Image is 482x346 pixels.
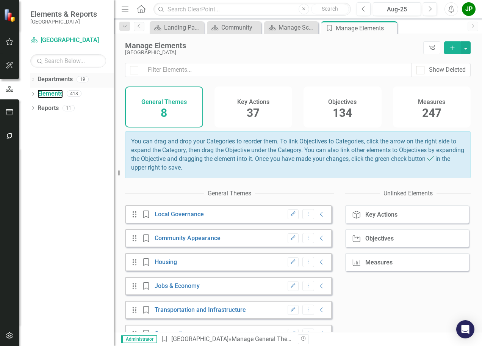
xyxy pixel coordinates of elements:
a: Landing Page [152,23,202,32]
input: Search Below... [30,54,106,68]
a: Transportation and Infrastructure [155,306,246,313]
h4: Objectives [328,99,357,105]
div: Measures [365,259,393,266]
div: Aug-25 [376,5,418,14]
small: [GEOGRAPHIC_DATA] [30,19,97,25]
div: [GEOGRAPHIC_DATA] [125,50,419,55]
a: Local Governance [155,211,204,218]
span: 37 [247,106,260,120]
span: 8 [161,106,167,120]
div: You can drag and drop your Categories to reorder them. To link Objectives to Categories, click th... [125,131,471,178]
a: [GEOGRAPHIC_DATA] [30,36,106,45]
div: Show Deleted [429,66,466,74]
div: Community [221,23,259,32]
a: [GEOGRAPHIC_DATA] [171,335,228,343]
input: Filter Elements... [143,63,412,77]
div: » Manage General Themes [161,335,292,344]
div: Objectives [365,235,394,242]
a: Elements [38,90,63,98]
div: Landing Page [164,23,202,32]
input: Search ClearPoint... [153,3,351,16]
a: Community Appearance [155,234,221,242]
div: 11 [63,105,75,111]
div: Open Intercom Messenger [456,320,474,338]
div: Manage Elements [125,41,419,50]
span: 247 [422,106,441,120]
button: JP [462,2,476,16]
div: 19 [77,76,89,83]
div: Key Actions [365,211,397,218]
h4: Measures [418,99,445,105]
div: Unlinked Elements [383,189,433,198]
a: Jobs & Economy [155,282,200,289]
img: ClearPoint Strategy [4,9,17,22]
div: Manage Elements [336,24,395,33]
div: General Themes [208,189,251,198]
span: Administrator [121,335,157,343]
span: 134 [333,106,352,120]
a: Reports [38,104,59,113]
span: Elements & Reports [30,9,97,19]
button: Aug-25 [373,2,421,16]
div: Manage Scorecards [279,23,316,32]
a: Departments [38,75,73,84]
a: Manage Scorecards [266,23,316,32]
span: Search [322,6,338,12]
a: Community [209,23,259,32]
h4: General Themes [141,99,187,105]
a: Housing [155,258,177,266]
div: 418 [67,91,81,97]
h4: Key Actions [237,99,269,105]
button: Search [311,4,349,14]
